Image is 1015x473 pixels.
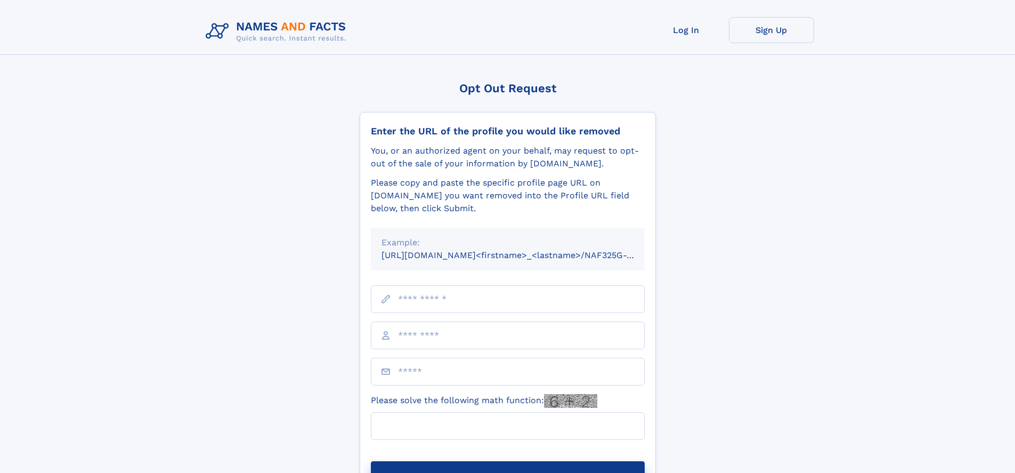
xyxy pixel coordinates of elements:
[381,250,665,260] small: [URL][DOMAIN_NAME]<firstname>_<lastname>/NAF325G-xxxxxxxx
[729,17,814,43] a: Sign Up
[381,236,634,249] div: Example:
[644,17,729,43] a: Log In
[360,82,656,95] div: Opt Out Request
[371,177,645,215] div: Please copy and paste the specific profile page URL on [DOMAIN_NAME] you want removed into the Pr...
[371,394,597,408] label: Please solve the following math function:
[201,17,355,46] img: Logo Names and Facts
[371,125,645,137] div: Enter the URL of the profile you would like removed
[371,145,645,170] div: You, or an authorized agent on your behalf, may request to opt-out of the sale of your informatio...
